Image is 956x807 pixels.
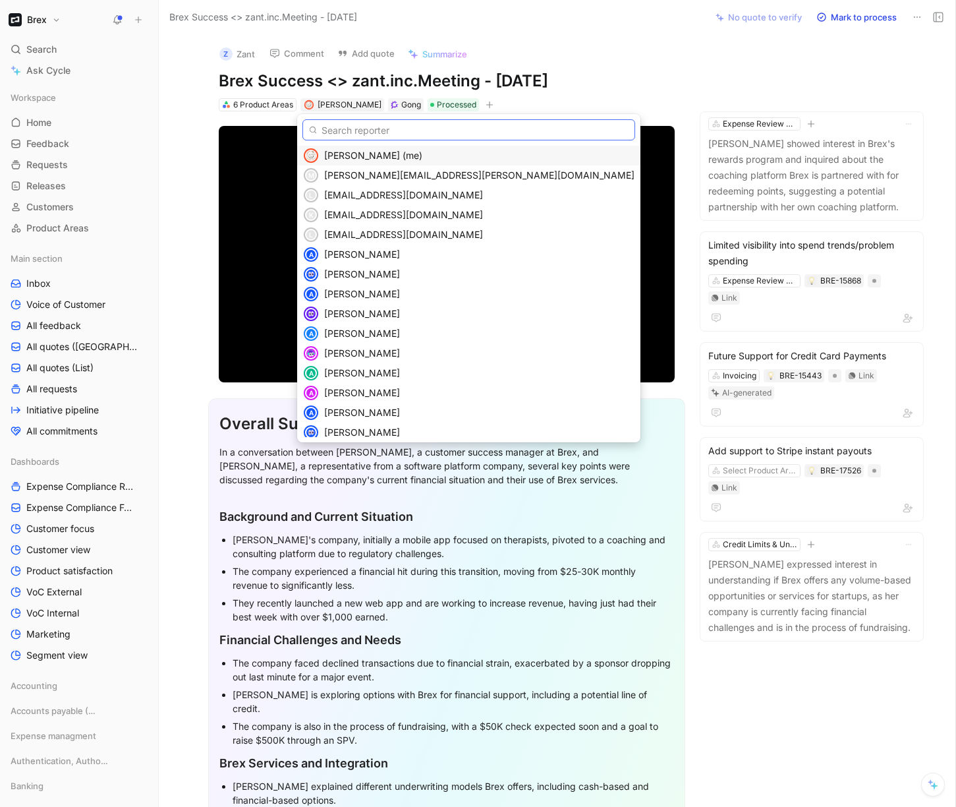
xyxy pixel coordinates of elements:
[324,169,634,181] span: [PERSON_NAME][EMAIL_ADDRESS][PERSON_NAME][DOMAIN_NAME]
[324,367,400,378] span: [PERSON_NAME]
[305,189,317,201] div: l
[324,288,400,299] span: [PERSON_NAME]
[324,209,483,220] span: [EMAIL_ADDRESS][DOMAIN_NAME]
[324,427,400,438] span: [PERSON_NAME]
[324,308,400,319] span: [PERSON_NAME]
[324,229,483,240] span: [EMAIL_ADDRESS][DOMAIN_NAME]
[324,150,422,161] span: [PERSON_NAME] (me)
[305,328,317,340] div: A
[305,209,317,221] div: k
[305,347,317,359] img: avatar
[302,119,635,140] input: Search reporter
[305,150,317,162] img: avatar
[324,328,400,339] span: [PERSON_NAME]
[324,249,400,260] span: [PERSON_NAME]
[305,169,317,181] div: m
[305,427,317,438] img: avatar
[305,387,317,399] div: A
[324,407,400,418] span: [PERSON_NAME]
[305,407,317,419] div: A
[324,387,400,398] span: [PERSON_NAME]
[305,249,317,260] div: A
[305,229,317,241] div: l
[305,288,317,300] div: A
[305,268,317,280] img: avatar
[305,308,317,320] img: avatar
[324,268,400,280] span: [PERSON_NAME]
[324,189,483,200] span: [EMAIL_ADDRESS][DOMAIN_NAME]
[324,347,400,359] span: [PERSON_NAME]
[305,367,317,379] div: A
